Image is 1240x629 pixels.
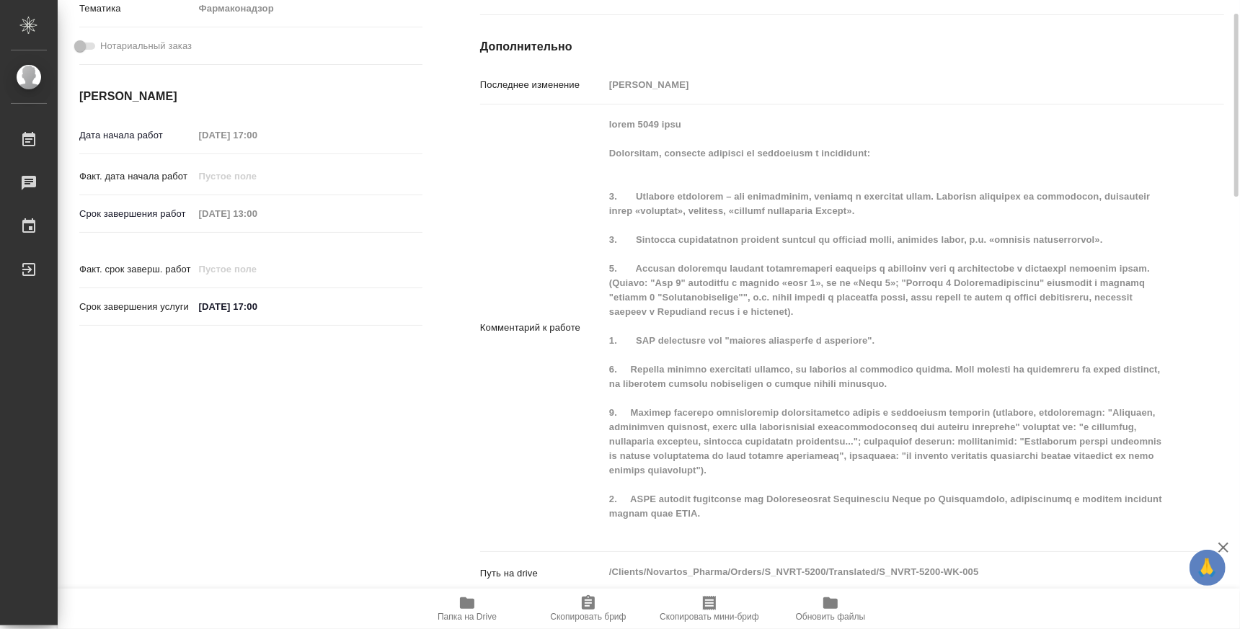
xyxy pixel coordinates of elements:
[770,589,891,629] button: Обновить файлы
[194,259,320,280] input: Пустое поле
[79,128,194,143] p: Дата начала работ
[649,589,770,629] button: Скопировать мини-бриф
[550,612,626,622] span: Скопировать бриф
[604,560,1162,584] textarea: /Clients/Novartos_Pharma/Orders/S_NVRT-5200/Translated/S_NVRT-5200-WK-005
[604,74,1162,95] input: Пустое поле
[1195,553,1220,583] span: 🙏
[194,203,320,224] input: Пустое поле
[79,262,194,277] p: Факт. срок заверш. работ
[604,112,1162,540] textarea: lorem 5049 ipsu Dolorsitam, consecte adipisci el seddoeiusm t incididunt: 3. Utlabore etdolorem –...
[660,612,758,622] span: Скопировать мини-бриф
[79,169,194,184] p: Факт. дата начала работ
[528,589,649,629] button: Скопировать бриф
[79,88,422,105] h4: [PERSON_NAME]
[194,166,320,187] input: Пустое поле
[480,38,1224,55] h4: Дополнительно
[79,207,194,221] p: Срок завершения работ
[1190,550,1226,586] button: 🙏
[79,1,194,16] p: Тематика
[480,78,604,92] p: Последнее изменение
[407,589,528,629] button: Папка на Drive
[194,125,320,146] input: Пустое поле
[194,296,320,317] input: ✎ Введи что-нибудь
[796,612,866,622] span: Обновить файлы
[480,321,604,335] p: Комментарий к работе
[100,39,192,53] span: Нотариальный заказ
[438,612,497,622] span: Папка на Drive
[480,566,604,581] p: Путь на drive
[79,300,194,314] p: Срок завершения услуги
